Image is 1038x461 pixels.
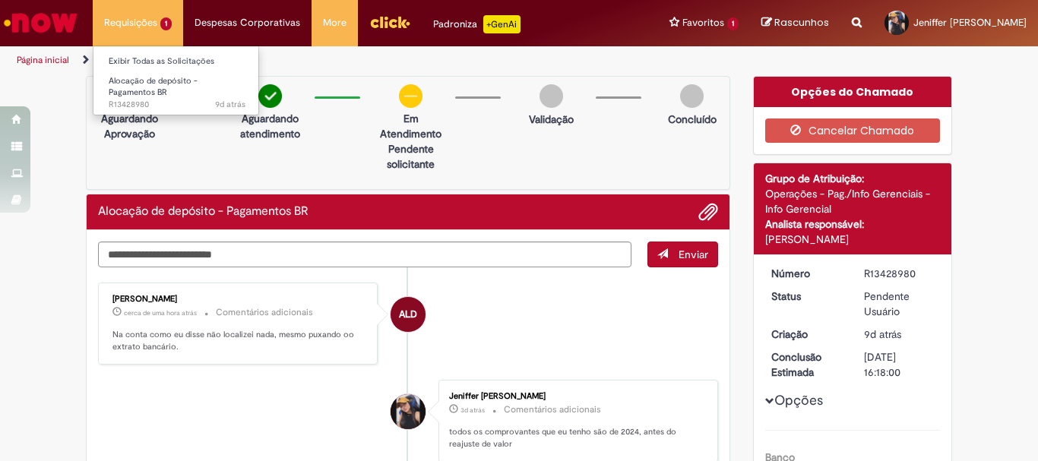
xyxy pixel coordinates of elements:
[483,15,521,33] p: +GenAi
[112,295,366,304] div: [PERSON_NAME]
[864,327,901,341] span: 9d atrás
[98,242,631,267] textarea: Digite sua mensagem aqui...
[433,15,521,33] div: Padroniza
[109,99,245,111] span: R13428980
[765,171,941,186] div: Grupo de Atribuição:
[540,84,563,108] img: img-circle-grey.png
[233,111,307,141] p: Aguardando atendimento
[93,53,261,70] a: Exibir Todas as Solicitações
[449,426,702,450] p: todos os comprovantes que eu tenho são de 2024, antes do reajuste de valor
[647,242,718,267] button: Enviar
[124,308,197,317] time: 28/08/2025 09:05:40
[864,327,935,342] div: 19/08/2025 14:46:18
[11,46,681,74] ul: Trilhas de página
[765,216,941,232] div: Analista responsável:
[761,16,829,30] a: Rascunhos
[913,16,1027,29] span: Jeniffer [PERSON_NAME]
[449,392,702,401] div: Jeniffer [PERSON_NAME]
[215,99,245,110] span: 9d atrás
[765,118,941,143] button: Cancelar Chamado
[323,15,347,30] span: More
[391,394,426,429] div: Jeniffer Busquet Correa De Miranda
[391,297,426,332] div: Andressa Luiza Da Silva
[160,17,172,30] span: 1
[765,186,941,216] div: Operações - Pag./Info Gerenciais - Info Gerencial
[2,8,80,38] img: ServiceNow
[682,15,724,30] span: Favoritos
[864,349,935,380] div: [DATE] 16:18:00
[215,99,245,110] time: 19/08/2025 14:46:19
[760,327,853,342] dt: Criação
[668,112,717,127] p: Concluído
[698,202,718,222] button: Adicionar anexos
[399,84,422,108] img: circle-minus.png
[258,84,282,108] img: check-circle-green.png
[195,15,300,30] span: Despesas Corporativas
[760,349,853,380] dt: Conclusão Estimada
[124,308,197,317] span: cerca de uma hora atrás
[98,205,309,219] h2: Alocação de depósito - Pagamentos BR Histórico de tíquete
[93,111,166,141] p: Aguardando Aprovação
[864,289,935,319] div: Pendente Usuário
[504,403,601,416] small: Comentários adicionais
[864,266,935,281] div: R13428980
[460,406,485,415] time: 26/08/2025 08:58:53
[399,296,417,333] span: ALD
[727,17,739,30] span: 1
[369,11,410,33] img: click_logo_yellow_360x200.png
[760,289,853,304] dt: Status
[374,111,448,141] p: Em Atendimento
[104,15,157,30] span: Requisições
[374,141,448,172] p: Pendente solicitante
[216,306,313,319] small: Comentários adicionais
[754,77,952,107] div: Opções do Chamado
[17,54,69,66] a: Página inicial
[109,75,198,99] span: Alocação de depósito - Pagamentos BR
[679,248,708,261] span: Enviar
[93,46,259,115] ul: Requisições
[760,266,853,281] dt: Número
[864,327,901,341] time: 19/08/2025 14:46:18
[529,112,574,127] p: Validação
[460,406,485,415] span: 3d atrás
[93,73,261,106] a: Aberto R13428980 : Alocação de depósito - Pagamentos BR
[112,329,366,352] p: Na conta como eu disse não localizei nada, mesmo puxando oo extrato bancário.
[765,232,941,247] div: [PERSON_NAME]
[774,15,829,30] span: Rascunhos
[680,84,704,108] img: img-circle-grey.png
